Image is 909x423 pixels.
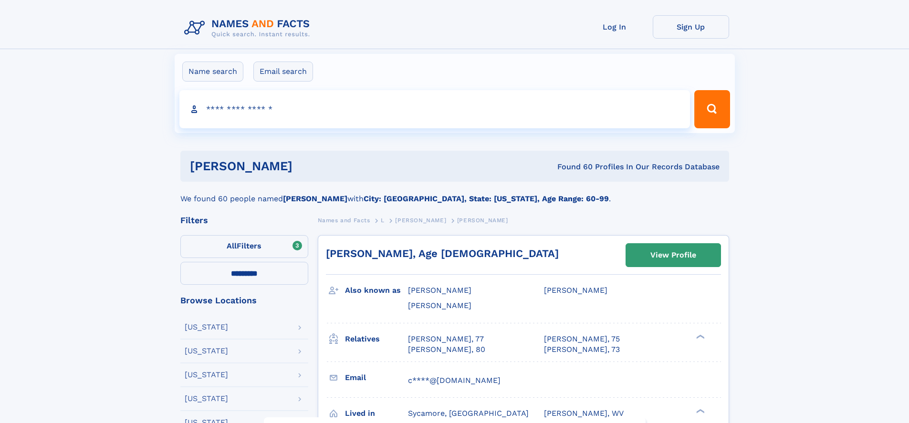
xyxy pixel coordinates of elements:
a: View Profile [626,244,721,267]
a: [PERSON_NAME], 80 [408,344,485,355]
b: City: [GEOGRAPHIC_DATA], State: [US_STATE], Age Range: 60-99 [364,194,609,203]
div: Filters [180,216,308,225]
a: [PERSON_NAME] [395,214,446,226]
a: Sign Up [653,15,729,39]
span: All [227,241,237,250]
label: Name search [182,62,243,82]
span: [PERSON_NAME] [408,286,471,295]
h3: Lived in [345,405,408,422]
span: [PERSON_NAME] [395,217,446,224]
div: ❯ [694,333,705,340]
div: We found 60 people named with . [180,182,729,205]
span: [PERSON_NAME] [408,301,471,310]
img: Logo Names and Facts [180,15,318,41]
div: Browse Locations [180,296,308,305]
div: [US_STATE] [185,347,228,355]
div: [US_STATE] [185,395,228,402]
a: [PERSON_NAME], 73 [544,344,620,355]
div: [US_STATE] [185,371,228,379]
button: Search Button [694,90,730,128]
div: ❯ [694,408,705,414]
h1: [PERSON_NAME] [190,160,425,172]
span: [PERSON_NAME], WV [544,409,624,418]
a: [PERSON_NAME], 75 [544,334,620,344]
span: [PERSON_NAME] [544,286,607,295]
a: Names and Facts [318,214,370,226]
label: Email search [253,62,313,82]
span: L [381,217,385,224]
a: [PERSON_NAME], 77 [408,334,484,344]
h3: Also known as [345,282,408,299]
span: Sycamore, [GEOGRAPHIC_DATA] [408,409,529,418]
div: [US_STATE] [185,323,228,331]
a: [PERSON_NAME], Age [DEMOGRAPHIC_DATA] [326,248,559,259]
div: Found 60 Profiles In Our Records Database [425,162,720,172]
span: [PERSON_NAME] [457,217,508,224]
h3: Relatives [345,331,408,347]
a: L [381,214,385,226]
b: [PERSON_NAME] [283,194,347,203]
h3: Email [345,370,408,386]
input: search input [179,90,690,128]
div: View Profile [650,244,696,266]
label: Filters [180,235,308,258]
a: Log In [576,15,653,39]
